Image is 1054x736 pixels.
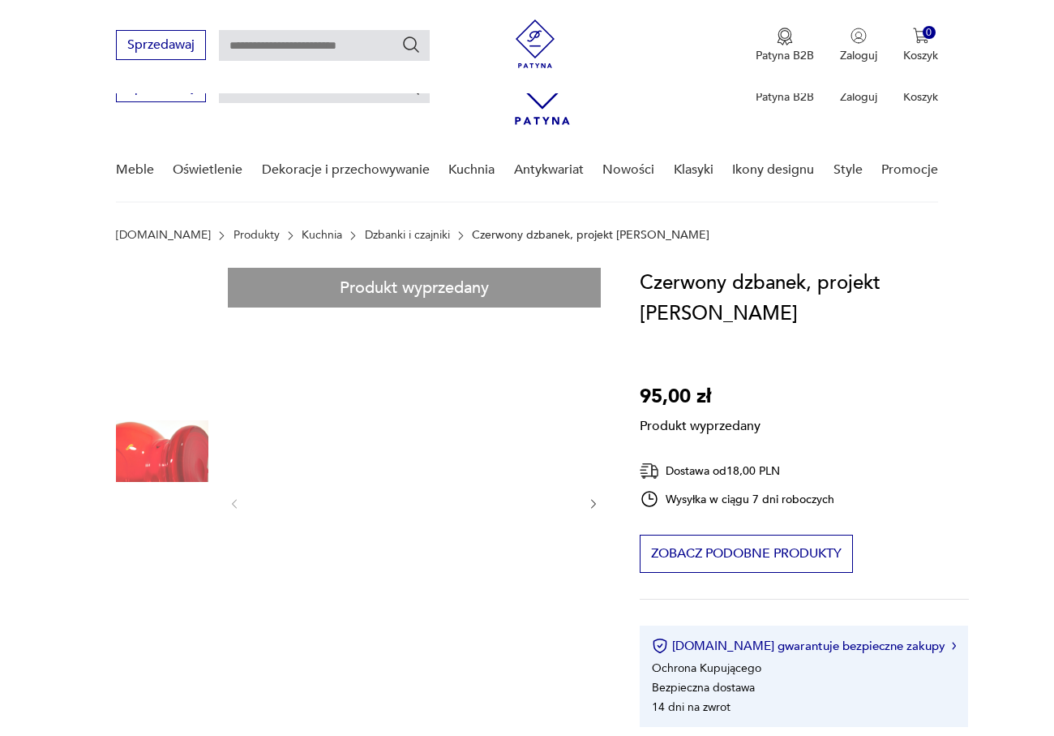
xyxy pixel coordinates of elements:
[732,139,814,201] a: Ikony designu
[640,535,853,573] button: Zobacz podobne produkty
[840,28,877,63] button: Zaloguj
[952,642,957,650] img: Ikona strzałki w prawo
[756,48,814,63] p: Patyna B2B
[401,35,421,54] button: Szukaj
[640,489,834,509] div: Wysyłka w ciągu 7 dni roboczych
[116,41,206,52] a: Sprzedawaj
[602,139,654,201] a: Nowości
[881,139,938,201] a: Promocje
[840,89,877,105] p: Zaloguj
[903,89,938,105] p: Koszyk
[472,229,709,242] p: Czerwony dzbanek, projekt [PERSON_NAME]
[840,48,877,63] p: Zaloguj
[652,638,668,654] img: Ikona certyfikatu
[756,28,814,63] button: Patyna B2B
[640,412,761,435] p: Produkt wyprzedany
[116,30,206,60] button: Sprzedawaj
[116,139,154,201] a: Meble
[640,268,969,329] h1: Czerwony dzbanek, projekt [PERSON_NAME]
[850,28,867,44] img: Ikonka użytkownika
[903,48,938,63] p: Koszyk
[640,461,834,481] div: Dostawa od 18,00 PLN
[173,139,242,201] a: Oświetlenie
[640,461,659,481] img: Ikona dostawy
[365,229,450,242] a: Dzbanki i czajniki
[756,89,814,105] p: Patyna B2B
[923,26,936,40] div: 0
[674,139,713,201] a: Klasyki
[511,19,559,68] img: Patyna - sklep z meblami i dekoracjami vintage
[640,381,761,412] p: 95,00 zł
[262,139,430,201] a: Dekoracje i przechowywanie
[652,661,761,676] li: Ochrona Kupującego
[756,28,814,63] a: Ikona medaluPatyna B2B
[833,139,863,201] a: Style
[652,699,731,715] li: 14 dni na zwrot
[302,229,342,242] a: Kuchnia
[652,680,755,695] li: Bezpieczna dostawa
[652,638,956,654] button: [DOMAIN_NAME] gwarantuje bezpieczne zakupy
[116,229,211,242] a: [DOMAIN_NAME]
[777,28,793,45] img: Ikona medalu
[903,28,938,63] button: 0Koszyk
[116,83,206,94] a: Sprzedawaj
[913,28,929,44] img: Ikona koszyka
[234,229,280,242] a: Produkty
[514,139,584,201] a: Antykwariat
[448,139,495,201] a: Kuchnia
